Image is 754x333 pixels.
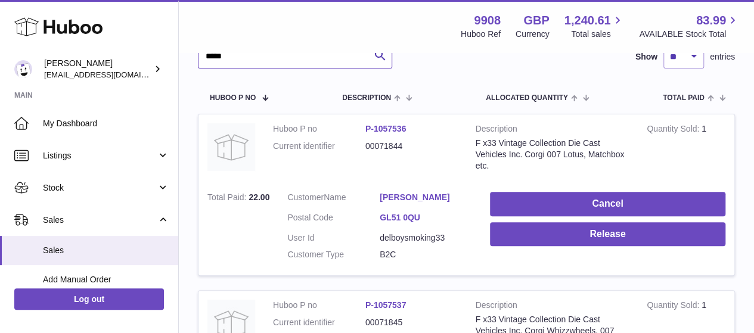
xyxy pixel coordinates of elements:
strong: Quantity Sold [647,124,702,136]
span: [EMAIL_ADDRESS][DOMAIN_NAME] [44,70,175,79]
dd: B2C [380,249,472,260]
strong: 9908 [474,13,501,29]
a: Log out [14,288,164,310]
dd: delboysmoking33 [380,232,472,244]
span: Customer [287,192,324,202]
a: 1,240.61 Total sales [564,13,625,40]
img: no-photo.jpg [207,123,255,171]
td: 1 [638,114,734,183]
dd: 00071845 [365,317,458,328]
span: Add Manual Order [43,274,169,285]
dt: Huboo P no [273,123,365,135]
div: Currency [516,29,550,40]
strong: Description [476,123,629,138]
span: 22.00 [249,192,269,202]
strong: Quantity Sold [647,300,702,313]
span: Huboo P no [210,94,256,102]
a: P-1057537 [365,300,407,310]
dt: Huboo P no [273,300,365,311]
dt: User Id [287,232,380,244]
span: ALLOCATED Quantity [486,94,568,102]
button: Release [490,222,725,247]
dt: Name [287,192,380,206]
div: F x33 Vintage Collection Die Cast Vehicles Inc. Corgi 007 Lotus, Matchbox etc. [476,138,629,172]
div: [PERSON_NAME] [44,58,151,80]
button: Cancel [490,192,725,216]
strong: Total Paid [207,192,249,205]
span: 83.99 [696,13,726,29]
a: 83.99 AVAILABLE Stock Total [639,13,740,40]
span: Total sales [571,29,624,40]
span: My Dashboard [43,118,169,129]
span: AVAILABLE Stock Total [639,29,740,40]
dt: Postal Code [287,212,380,226]
span: Description [342,94,391,102]
dt: Customer Type [287,249,380,260]
span: entries [710,51,735,63]
label: Show [635,51,657,63]
a: P-1057536 [365,124,407,133]
strong: Description [476,300,629,314]
span: Sales [43,214,157,226]
span: Stock [43,182,157,194]
span: Listings [43,150,157,161]
dt: Current identifier [273,141,365,152]
img: internalAdmin-9908@internal.huboo.com [14,60,32,78]
dd: 00071844 [365,141,458,152]
a: GL51 0QU [380,212,472,223]
div: Huboo Ref [461,29,501,40]
a: [PERSON_NAME] [380,192,472,203]
span: Sales [43,245,169,256]
strong: GBP [523,13,549,29]
dt: Current identifier [273,317,365,328]
span: 1,240.61 [564,13,611,29]
span: Total paid [663,94,705,102]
